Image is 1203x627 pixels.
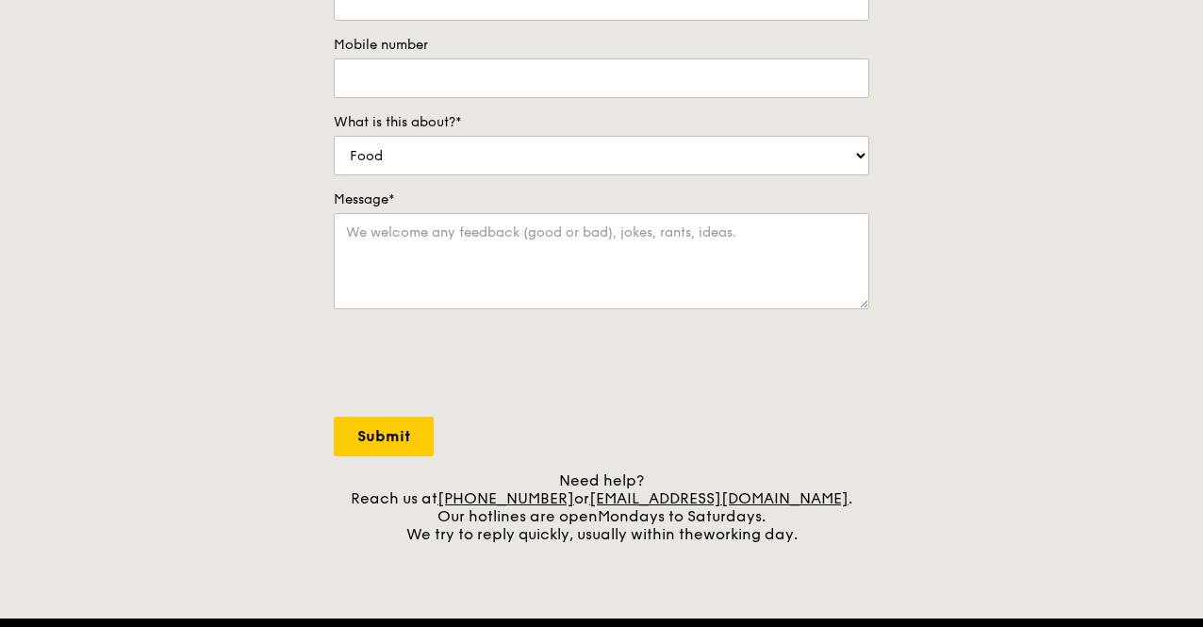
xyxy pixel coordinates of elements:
div: Need help? Reach us at or . Our hotlines are open We try to reply quickly, usually within the [334,471,869,543]
label: Mobile number [334,36,869,55]
a: [PHONE_NUMBER] [437,489,574,507]
span: Mondays to Saturdays. [598,507,766,525]
iframe: reCAPTCHA [334,328,620,402]
span: working day. [703,525,798,543]
label: What is this about?* [334,113,869,132]
label: Message* [334,190,869,209]
a: [EMAIL_ADDRESS][DOMAIN_NAME] [589,489,849,507]
input: Submit [334,417,434,456]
